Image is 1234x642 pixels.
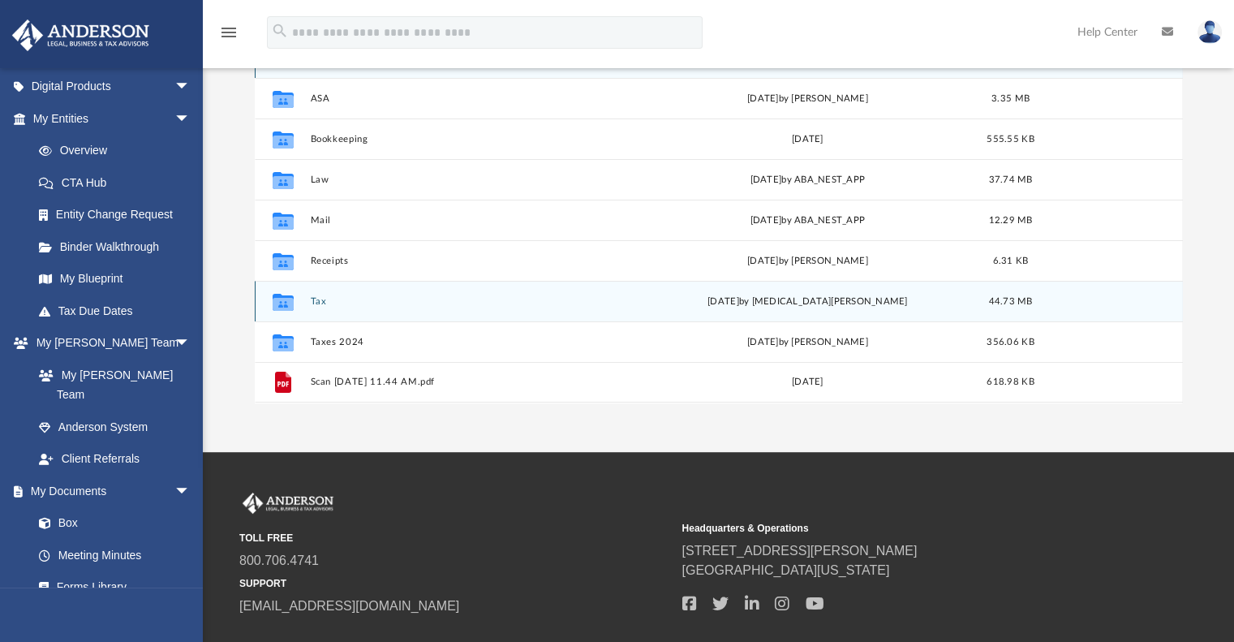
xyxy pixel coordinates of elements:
[987,135,1034,144] span: 555.55 KB
[681,521,1112,536] small: Headquarters & Operations
[219,31,239,42] a: menu
[310,337,637,347] button: Taxes 2024
[239,576,670,591] small: SUPPORT
[1197,20,1222,44] img: User Pic
[987,378,1034,387] span: 618.98 KB
[644,213,971,228] div: [DATE] by ABA_NEST_APP
[7,19,154,51] img: Anderson Advisors Platinum Portal
[239,531,670,545] small: TOLL FREE
[23,359,199,411] a: My [PERSON_NAME] Team
[988,216,1032,225] span: 12.29 MB
[239,599,459,613] a: [EMAIL_ADDRESS][DOMAIN_NAME]
[681,563,889,577] a: [GEOGRAPHIC_DATA][US_STATE]
[239,493,337,514] img: Anderson Advisors Platinum Portal
[992,256,1028,265] span: 6.31 KB
[991,94,1030,103] span: 3.35 MB
[23,135,215,167] a: Overview
[310,175,637,185] button: Law
[310,93,637,104] button: ASA
[310,256,637,266] button: Receipts
[174,475,207,508] span: arrow_drop_down
[255,67,1183,403] div: grid
[174,102,207,136] span: arrow_drop_down
[310,377,637,388] button: Scan [DATE] 11.44 AM.pdf
[23,166,215,199] a: CTA Hub
[644,92,971,106] div: [DATE] by [PERSON_NAME]
[11,71,215,103] a: Digital Productsarrow_drop_down
[23,411,207,443] a: Anderson System
[11,327,207,360] a: My [PERSON_NAME] Teamarrow_drop_down
[23,231,215,263] a: Binder Walkthrough
[23,507,199,540] a: Box
[310,134,637,144] button: Bookkeeping
[23,571,199,604] a: Forms Library
[11,102,215,135] a: My Entitiesarrow_drop_down
[23,295,215,327] a: Tax Due Dates
[239,554,319,567] a: 800.706.4741
[310,215,637,226] button: Mail
[681,544,917,558] a: [STREET_ADDRESS][PERSON_NAME]
[644,295,971,309] div: [DATE] by [MEDICAL_DATA][PERSON_NAME]
[174,327,207,360] span: arrow_drop_down
[23,263,207,295] a: My Blueprint
[644,335,971,350] div: [DATE] by [PERSON_NAME]
[644,173,971,187] div: [DATE] by ABA_NEST_APP
[988,297,1032,306] span: 44.73 MB
[174,71,207,104] span: arrow_drop_down
[23,539,207,571] a: Meeting Minutes
[219,23,239,42] i: menu
[11,475,207,507] a: My Documentsarrow_drop_down
[23,199,215,231] a: Entity Change Request
[644,254,971,269] div: [DATE] by [PERSON_NAME]
[987,338,1034,347] span: 356.06 KB
[310,296,637,307] button: Tax
[644,376,971,390] div: [DATE]
[644,132,971,147] div: [DATE]
[988,175,1032,184] span: 37.74 MB
[23,443,207,476] a: Client Referrals
[271,22,289,40] i: search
